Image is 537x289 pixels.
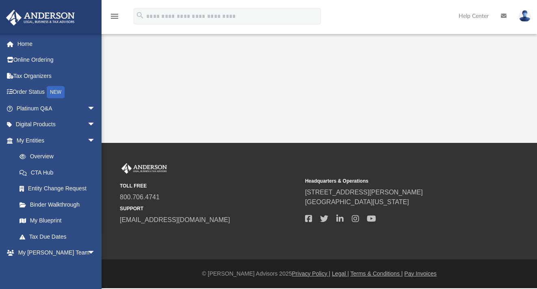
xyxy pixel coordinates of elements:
a: CTA Hub [11,164,108,181]
a: Digital Productsarrow_drop_down [6,116,108,133]
a: menu [110,15,119,21]
img: User Pic [519,10,531,22]
img: Anderson Advisors Platinum Portal [4,10,77,26]
i: search [136,11,145,20]
span: arrow_drop_down [87,116,104,133]
a: My [PERSON_NAME] Teamarrow_drop_down [6,245,104,261]
a: 800.706.4741 [120,194,160,201]
small: TOLL FREE [120,182,299,190]
img: Anderson Advisors Platinum Portal [120,163,169,174]
small: SUPPORT [120,205,299,212]
a: Entity Change Request [11,181,108,197]
a: Terms & Conditions | [351,270,403,277]
i: menu [110,11,119,21]
a: [STREET_ADDRESS][PERSON_NAME] [305,189,423,196]
a: Binder Walkthrough [11,196,108,213]
div: © [PERSON_NAME] Advisors 2025 [102,270,537,278]
a: Platinum Q&Aarrow_drop_down [6,100,108,116]
a: Pay Invoices [404,270,436,277]
small: Headquarters & Operations [305,177,485,185]
a: My Blueprint [11,213,104,229]
span: arrow_drop_down [87,132,104,149]
span: arrow_drop_down [87,245,104,261]
a: Tax Due Dates [11,229,108,245]
a: Order StatusNEW [6,84,108,101]
a: Tax Organizers [6,68,108,84]
a: My Entitiesarrow_drop_down [6,132,108,149]
a: Online Ordering [6,52,108,68]
a: [EMAIL_ADDRESS][DOMAIN_NAME] [120,216,230,223]
a: [GEOGRAPHIC_DATA][US_STATE] [305,198,409,205]
a: Overview [11,149,108,165]
a: Legal | [332,270,349,277]
div: NEW [47,86,65,98]
a: Home [6,36,108,52]
a: Privacy Policy | [292,270,331,277]
a: My [PERSON_NAME] Team [11,261,100,287]
span: arrow_drop_down [87,100,104,117]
